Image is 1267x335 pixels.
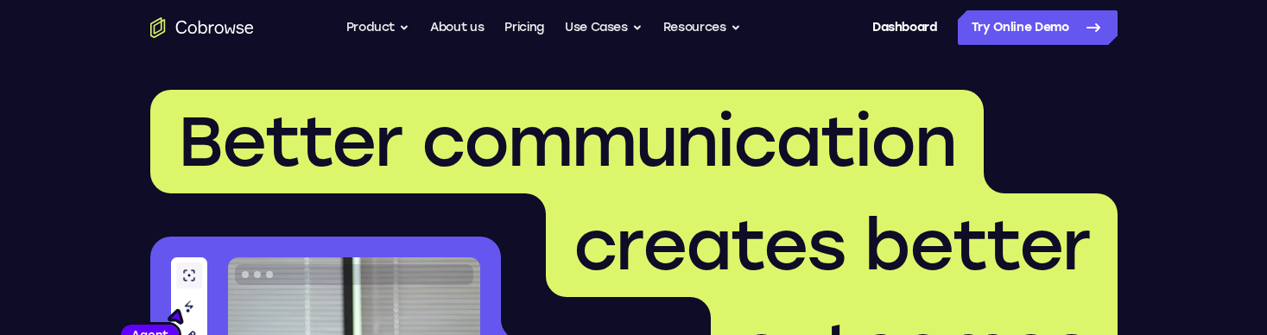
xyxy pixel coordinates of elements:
[663,10,741,45] button: Resources
[573,204,1090,287] span: creates better
[504,10,544,45] a: Pricing
[178,100,956,183] span: Better communication
[346,10,410,45] button: Product
[150,17,254,38] a: Go to the home page
[958,10,1118,45] a: Try Online Demo
[565,10,643,45] button: Use Cases
[872,10,937,45] a: Dashboard
[430,10,484,45] a: About us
